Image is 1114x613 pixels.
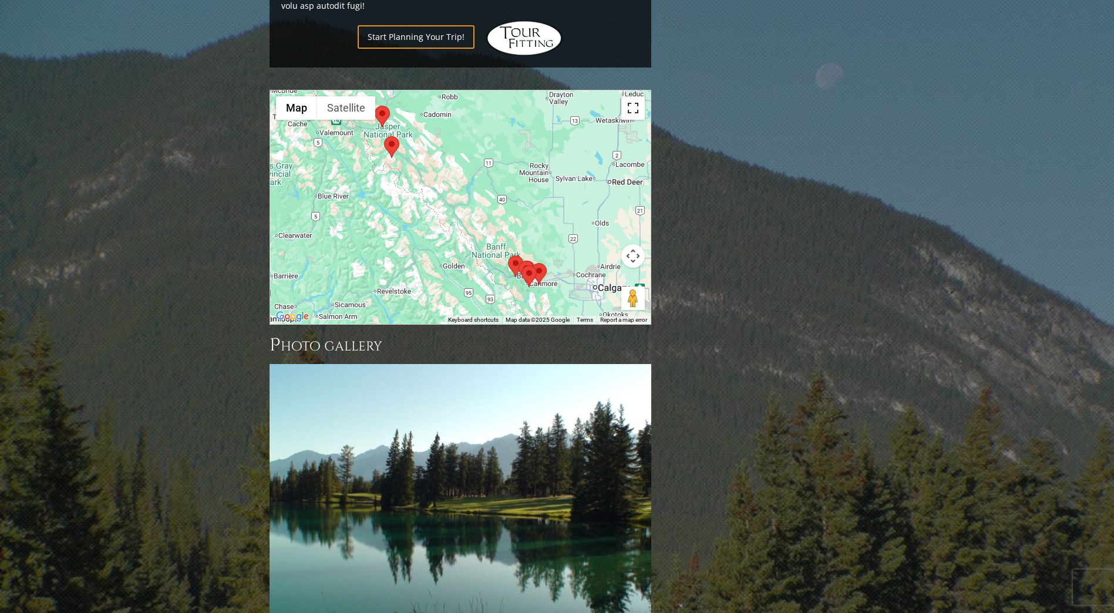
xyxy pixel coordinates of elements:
[276,96,317,120] button: Show street map
[621,287,645,310] button: Drag Pegman onto the map to open Street View
[270,334,651,357] h3: Photo Gallery
[486,21,563,56] img: Hidden Links
[273,309,312,324] a: Open this area in Google Maps (opens a new window)
[577,316,593,323] a: Terms (opens in new tab)
[273,309,312,324] img: Google
[600,316,647,323] a: Report a map error
[621,244,645,268] button: Map camera controls
[621,96,645,120] button: Toggle fullscreen view
[506,316,570,323] span: Map data ©2025 Google
[448,316,499,324] button: Keyboard shortcuts
[317,96,375,120] button: Show satellite imagery
[358,25,474,48] a: Start Planning Your Trip!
